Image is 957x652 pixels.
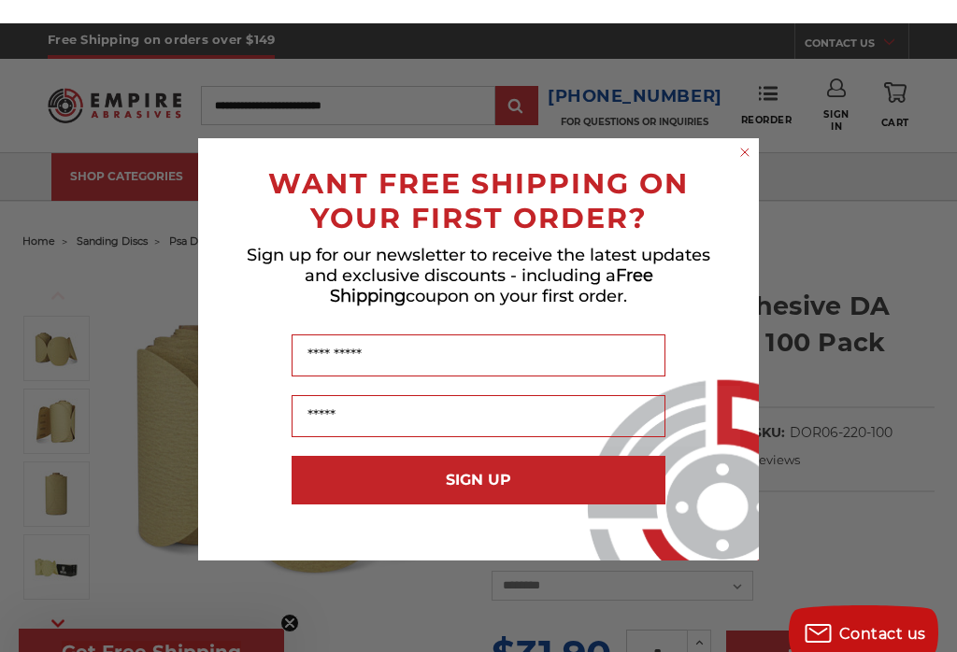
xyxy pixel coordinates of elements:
button: Contact us [789,582,938,638]
span: Free Shipping [330,242,653,283]
button: Close dialog [736,120,754,138]
span: Contact us [839,602,926,619]
button: SIGN UP [292,432,665,481]
span: Sign up for our newsletter to receive the latest updates and exclusive discounts - including a co... [247,221,710,283]
span: WANT FREE SHIPPING ON YOUR FIRST ORDER? [268,143,689,212]
input: Email [292,372,665,414]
